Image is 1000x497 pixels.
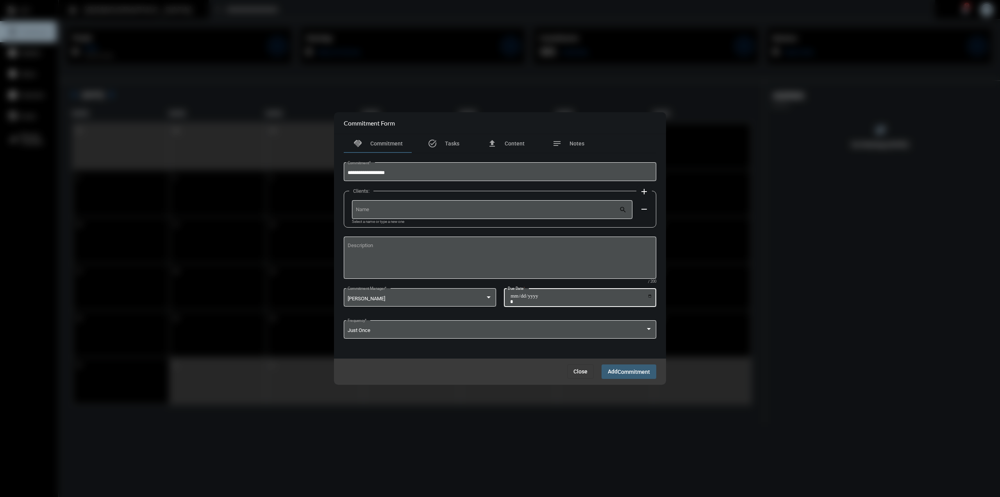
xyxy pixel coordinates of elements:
[505,140,525,147] span: Content
[618,369,650,375] span: Commitment
[602,364,656,379] button: AddCommitment
[349,188,373,194] label: Clients:
[445,140,459,147] span: Tasks
[573,368,587,375] span: Close
[348,327,370,333] span: Just Once
[348,296,385,301] span: [PERSON_NAME]
[344,119,395,127] h2: Commitment Form
[352,220,404,224] mat-hint: Select a name or type a new one
[570,140,584,147] span: Notes
[639,187,649,196] mat-icon: add
[552,139,562,148] mat-icon: notes
[370,140,403,147] span: Commitment
[567,364,594,379] button: Close
[353,139,362,148] mat-icon: handshake
[619,206,629,215] mat-icon: search
[639,205,649,214] mat-icon: remove
[487,139,497,148] mat-icon: file_upload
[648,280,656,284] mat-hint: / 200
[428,139,437,148] mat-icon: task_alt
[608,368,650,375] span: Add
